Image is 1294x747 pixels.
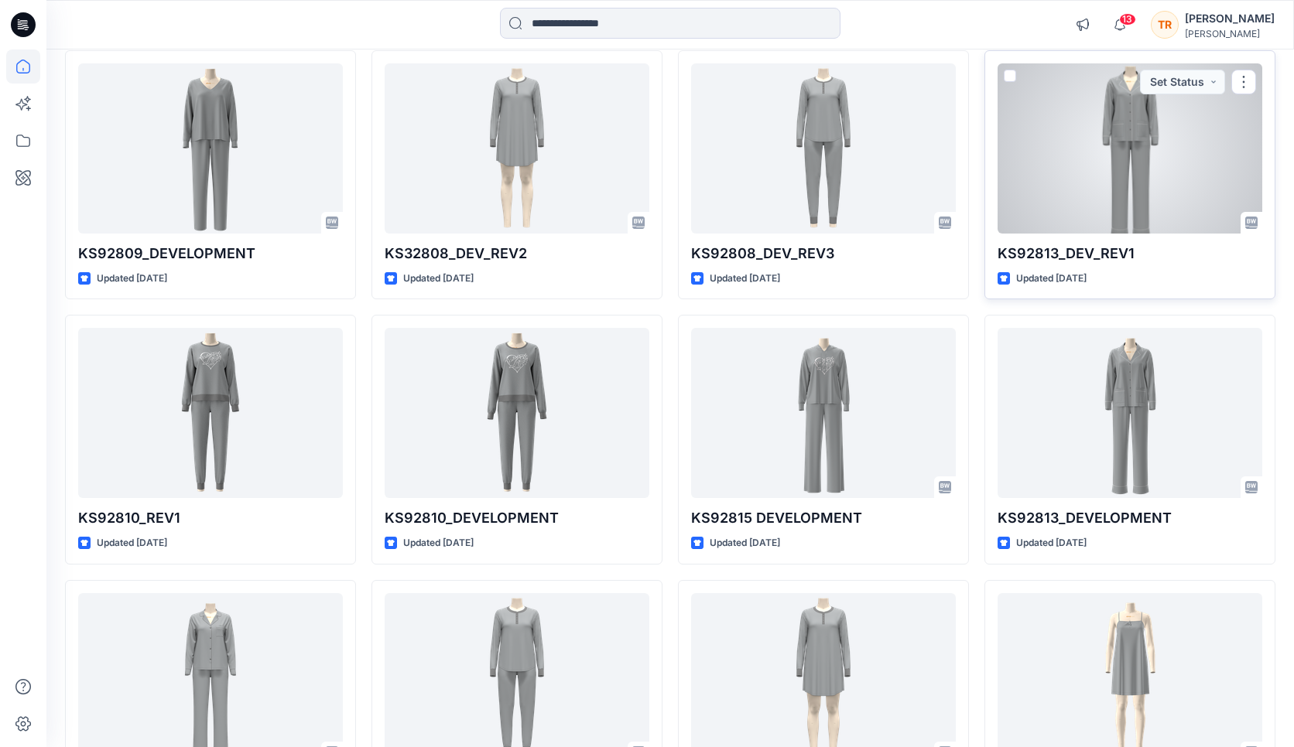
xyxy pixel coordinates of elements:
[78,243,343,264] p: KS92809_DEVELOPMENT
[78,63,343,234] a: KS92809_DEVELOPMENT
[403,535,474,551] p: Updated [DATE]
[710,535,780,551] p: Updated [DATE]
[691,328,956,498] a: KS92815 DEVELOPMENT
[1151,11,1179,39] div: TR
[998,507,1262,529] p: KS92813_DEVELOPMENT
[385,243,649,264] p: KS32808_DEV_REV2
[1185,28,1275,39] div: [PERSON_NAME]
[78,507,343,529] p: KS92810_REV1
[1016,535,1087,551] p: Updated [DATE]
[403,271,474,287] p: Updated [DATE]
[998,63,1262,234] a: KS92813_DEV_REV1
[97,535,167,551] p: Updated [DATE]
[385,507,649,529] p: KS92810_DEVELOPMENT
[385,328,649,498] a: KS92810_DEVELOPMENT
[998,243,1262,264] p: KS92813_DEV_REV1
[1016,271,1087,287] p: Updated [DATE]
[385,63,649,234] a: KS32808_DEV_REV2
[691,63,956,234] a: KS92808_DEV_REV3
[1119,13,1136,26] span: 13
[691,243,956,264] p: KS92808_DEV_REV3
[1185,9,1275,28] div: [PERSON_NAME]
[97,271,167,287] p: Updated [DATE]
[710,271,780,287] p: Updated [DATE]
[998,328,1262,498] a: KS92813_DEVELOPMENT
[691,507,956,529] p: KS92815 DEVELOPMENT
[78,328,343,498] a: KS92810_REV1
